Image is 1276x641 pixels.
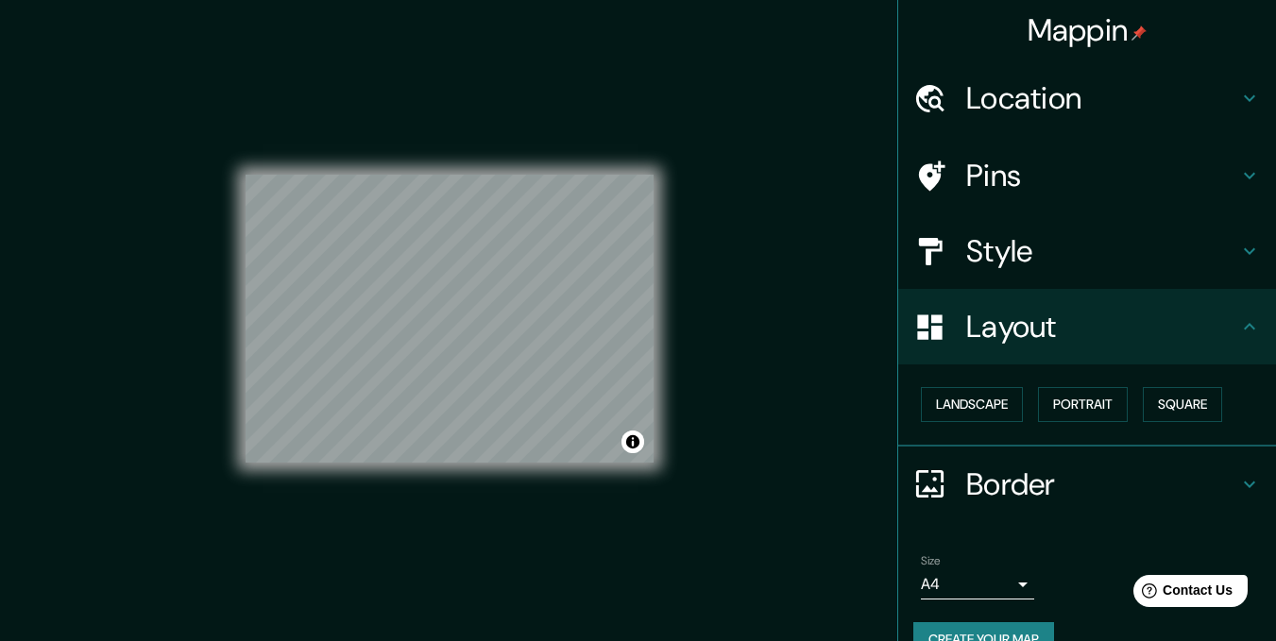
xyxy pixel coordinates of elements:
div: Layout [898,289,1276,364]
div: Border [898,447,1276,522]
div: A4 [921,569,1034,599]
button: Landscape [921,387,1023,422]
button: Toggle attribution [621,430,644,453]
canvas: Map [246,175,654,463]
label: Size [921,552,941,568]
button: Square [1143,387,1222,422]
h4: Pins [966,157,1238,194]
img: pin-icon.png [1131,25,1147,41]
button: Portrait [1038,387,1128,422]
h4: Border [966,465,1238,503]
h4: Mappin [1028,11,1148,49]
h4: Location [966,79,1238,117]
div: Location [898,60,1276,136]
h4: Style [966,232,1238,270]
h4: Layout [966,308,1238,346]
div: Style [898,213,1276,289]
iframe: Help widget launcher [1108,567,1255,620]
div: Pins [898,138,1276,213]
